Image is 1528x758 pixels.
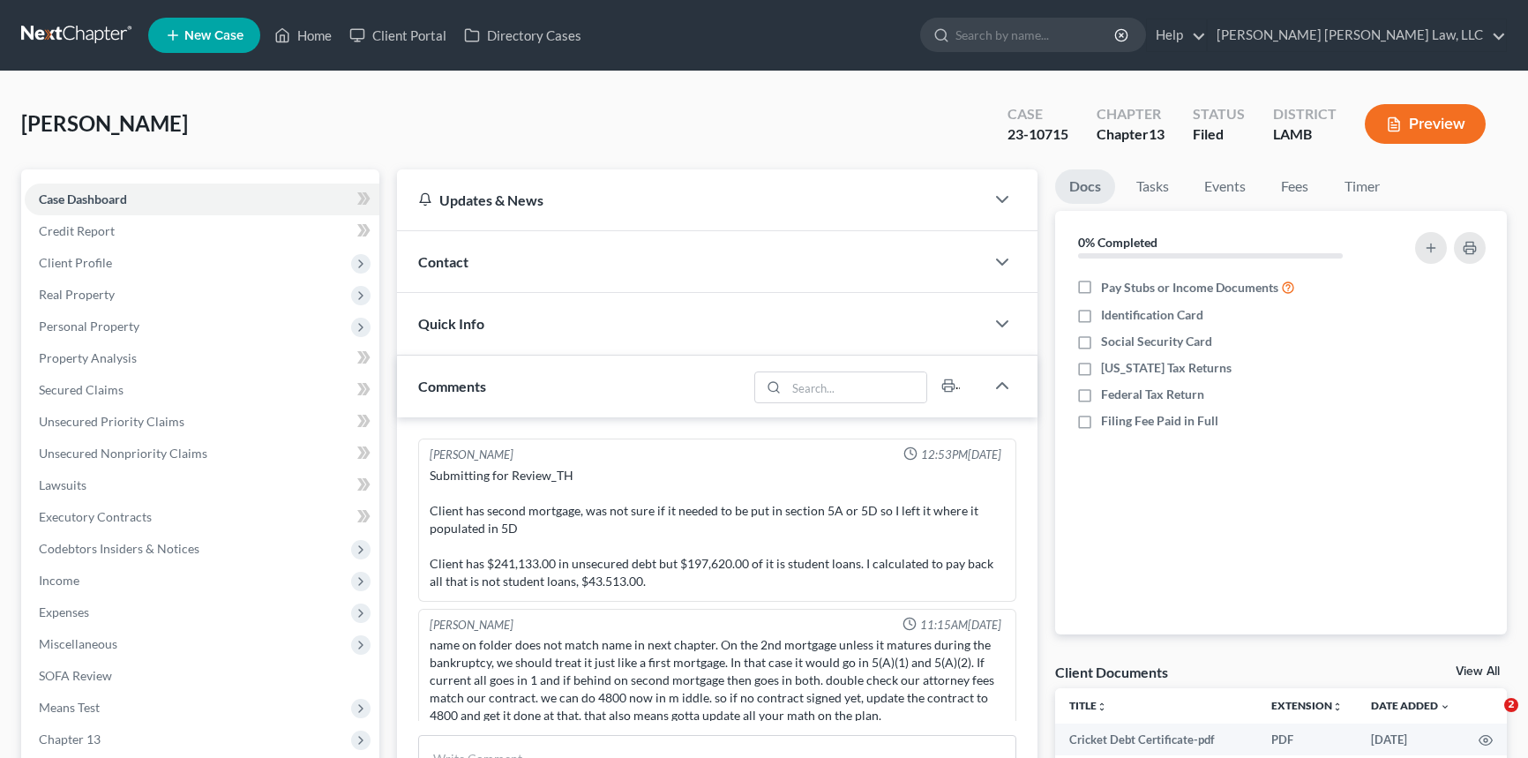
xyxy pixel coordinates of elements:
span: Client Profile [39,255,112,270]
a: Client Portal [341,19,455,51]
span: Executory Contracts [39,509,152,524]
a: Timer [1330,169,1394,204]
span: New Case [184,29,243,42]
button: Preview [1365,104,1486,144]
span: Quick Info [418,315,484,332]
div: District [1273,104,1337,124]
div: Filed [1193,124,1245,145]
span: Contact [418,253,468,270]
a: Extensionunfold_more [1271,699,1343,712]
span: 12:53PM[DATE] [921,447,1001,463]
span: Means Test [39,700,100,715]
span: SOFA Review [39,668,112,683]
span: Expenses [39,604,89,619]
span: Credit Report [39,223,115,238]
a: Tasks [1122,169,1183,204]
span: Real Property [39,287,115,302]
span: Federal Tax Return [1101,386,1204,403]
input: Search by name... [955,19,1117,51]
span: 13 [1149,125,1165,142]
div: Chapter [1097,104,1165,124]
i: unfold_more [1332,702,1343,712]
iframe: Intercom live chat [1468,698,1510,740]
span: Lawsuits [39,477,86,492]
a: Docs [1055,169,1115,204]
a: Date Added expand_more [1371,699,1450,712]
a: Home [266,19,341,51]
a: Case Dashboard [25,184,379,215]
td: Cricket Debt Certificate-pdf [1055,724,1258,755]
td: PDF [1257,724,1357,755]
i: unfold_more [1097,702,1107,712]
div: [PERSON_NAME] [430,447,513,463]
span: Unsecured Priority Claims [39,414,184,429]
a: Property Analysis [25,342,379,374]
a: Fees [1267,169,1323,204]
span: Secured Claims [39,382,124,397]
div: LAMB [1273,124,1337,145]
span: Personal Property [39,319,139,334]
a: [PERSON_NAME] [PERSON_NAME] Law, LLC [1208,19,1506,51]
a: Lawsuits [25,469,379,501]
div: 23-10715 [1007,124,1068,145]
i: expand_more [1440,702,1450,712]
a: Unsecured Nonpriority Claims [25,438,379,469]
div: Updates & News [418,191,963,209]
a: Unsecured Priority Claims [25,406,379,438]
span: Chapter 13 [39,732,101,747]
span: Property Analysis [39,350,137,365]
td: [DATE] [1357,724,1464,755]
strong: 0% Completed [1078,235,1157,250]
a: Executory Contracts [25,501,379,533]
input: Search... [786,372,926,402]
span: Social Security Card [1101,333,1212,350]
a: Directory Cases [455,19,590,51]
div: Status [1193,104,1245,124]
div: [PERSON_NAME] [430,617,513,634]
span: 2 [1504,698,1518,712]
a: View All [1456,665,1500,678]
span: [PERSON_NAME] [21,110,188,136]
div: Submitting for Review_TH Client has second mortgage, was not sure if it needed to be put in secti... [430,467,1005,590]
span: 11:15AM[DATE] [920,617,1001,634]
span: Income [39,573,79,588]
span: Unsecured Nonpriority Claims [39,446,207,461]
a: Help [1147,19,1206,51]
a: Events [1190,169,1260,204]
div: Chapter [1097,124,1165,145]
span: [US_STATE] Tax Returns [1101,359,1232,377]
span: Codebtors Insiders & Notices [39,541,199,556]
span: Pay Stubs or Income Documents [1101,279,1278,296]
span: Miscellaneous [39,636,117,651]
span: Case Dashboard [39,191,127,206]
div: Client Documents [1055,663,1168,681]
span: Comments [418,378,486,394]
a: Titleunfold_more [1069,699,1107,712]
a: Credit Report [25,215,379,247]
a: SOFA Review [25,660,379,692]
div: Case [1007,104,1068,124]
span: Identification Card [1101,306,1203,324]
span: Filing Fee Paid in Full [1101,412,1218,430]
a: Secured Claims [25,374,379,406]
